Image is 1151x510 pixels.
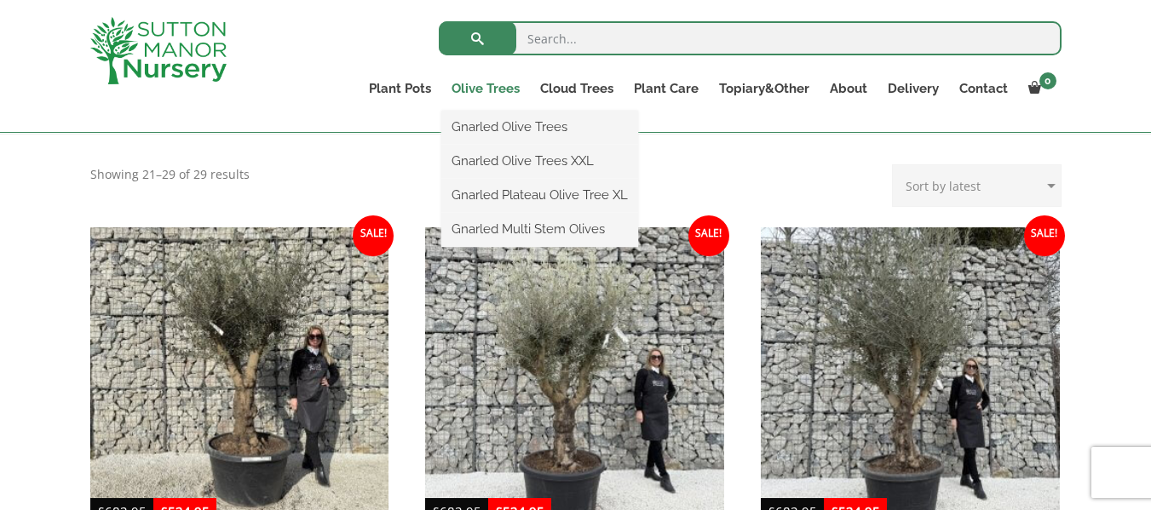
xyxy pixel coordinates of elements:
p: Showing 21–29 of 29 results [90,164,250,185]
span: Sale! [353,215,394,256]
span: 0 [1039,72,1056,89]
a: Gnarled Olive Trees XXL [441,148,638,174]
a: Gnarled Olive Trees [441,114,638,140]
a: About [820,77,878,100]
a: Contact [949,77,1018,100]
input: Search... [439,21,1062,55]
select: Shop order [892,164,1062,207]
img: logo [90,17,227,84]
a: Delivery [878,77,949,100]
span: Sale! [1024,215,1065,256]
a: 0 [1018,77,1062,100]
a: Olive Trees [441,77,530,100]
a: Gnarled Multi Stem Olives [441,216,638,242]
a: Plant Pots [359,77,441,100]
a: Topiary&Other [709,77,820,100]
a: Cloud Trees [530,77,624,100]
span: Sale! [688,215,729,256]
a: Gnarled Plateau Olive Tree XL [441,182,638,208]
a: Plant Care [624,77,709,100]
